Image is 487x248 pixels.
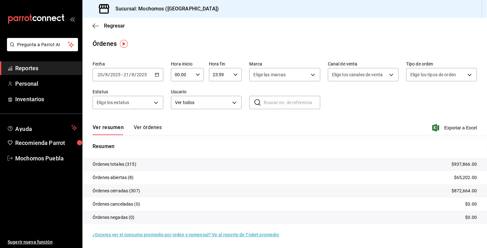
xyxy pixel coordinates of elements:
a: Pregunta a Parrot AI [4,46,78,53]
p: Órdenes abiertas (8) [93,174,134,181]
p: $0.00 [465,201,477,208]
p: Órdenes negadas (0) [93,214,135,221]
label: Estatus [93,90,163,94]
span: Ver todos [175,99,230,106]
span: / [134,72,136,77]
input: ---- [136,72,147,77]
input: -- [131,72,134,77]
label: Usuario [171,90,242,94]
span: Regresar [104,23,125,29]
p: Resumen [93,143,477,150]
button: Ver resumen [93,124,124,135]
input: -- [97,72,103,77]
span: Reportes [15,64,77,72]
span: Elige las marcas [253,71,286,78]
p: Órdenes canceladas (0) [93,201,140,208]
p: $937,866.00 [451,161,477,168]
p: Órdenes cerradas (307) [93,188,140,194]
input: ---- [110,72,121,77]
input: -- [123,72,129,77]
label: Fecha [93,62,163,66]
span: Pregunta a Parrot AI [17,41,68,48]
h3: Sucursal: Mochomos ([GEOGRAPHIC_DATA]) [110,5,219,13]
span: Elige los estatus [97,99,129,106]
p: $0.00 [465,214,477,221]
p: Órdenes totales (315) [93,161,136,168]
button: Pregunta a Parrot AI [7,38,78,51]
span: Personal [15,79,77,88]
span: Mochomos Puebla [15,154,77,163]
span: - [121,72,123,77]
span: Elige los tipos de orden [410,71,456,78]
span: Inventarios [15,95,77,103]
p: $872,664.00 [451,188,477,194]
input: Buscar no. de referencia [264,96,320,109]
button: Ver órdenes [134,124,162,135]
img: Tooltip marker [120,40,128,48]
input: -- [105,72,108,77]
label: Marca [249,62,320,66]
label: Hora fin [209,62,242,66]
span: Ayuda [15,124,69,132]
p: $65,202.00 [454,174,477,181]
label: Canal de venta [328,62,399,66]
span: / [103,72,105,77]
span: / [108,72,110,77]
span: / [129,72,131,77]
label: Tipo de orden [406,62,477,66]
button: Exportar a Excel [433,124,477,132]
span: Sugerir nueva función [8,239,77,245]
label: Hora inicio [171,62,204,66]
a: ¿Quieres ver el consumo promedio por orden y comensal? Ve al reporte de Ticket promedio [93,232,279,237]
div: navigation tabs [93,124,162,135]
span: Recomienda Parrot [15,139,77,147]
button: Regresar [93,23,125,29]
span: Elige los canales de venta [332,71,383,78]
div: Órdenes [93,39,117,48]
button: open_drawer_menu [70,16,75,22]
